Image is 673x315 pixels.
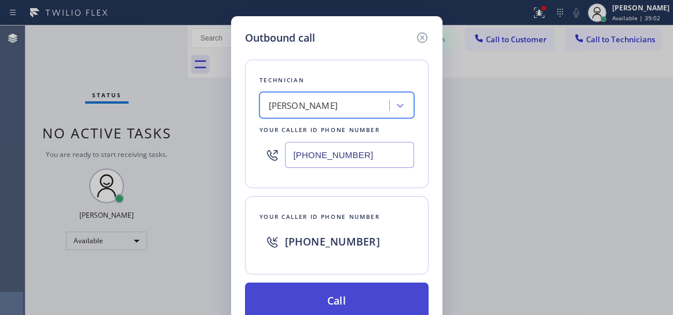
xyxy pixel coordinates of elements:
div: Your caller id phone number [259,124,414,136]
div: Your caller id phone number [259,211,414,223]
input: (123) 456-7890 [285,142,414,168]
div: [PERSON_NAME] [269,99,338,112]
h5: Outbound call [245,30,315,46]
div: Technician [259,74,414,86]
span: [PHONE_NUMBER] [285,235,380,248]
